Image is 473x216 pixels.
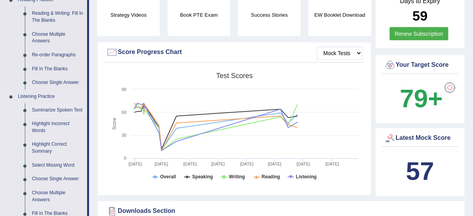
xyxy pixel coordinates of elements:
[268,162,282,167] tspan: [DATE]
[262,174,280,180] tspan: Reading
[124,156,126,161] text: 0
[14,90,87,104] a: Listening Practice
[122,87,126,92] text: 90
[184,162,197,167] tspan: [DATE]
[168,11,230,19] h4: Book PTE Exam
[28,7,87,27] a: Reading & Writing: Fill In The Blanks
[390,27,448,40] a: Renew Subscription
[400,84,443,113] b: 79+
[384,59,457,71] div: Your Target Score
[211,162,225,167] tspan: [DATE]
[122,133,126,138] text: 30
[106,47,363,58] div: Score Progress Chart
[28,186,87,207] a: Choose Multiple Answers
[297,162,310,167] tspan: [DATE]
[192,174,213,180] tspan: Speaking
[406,157,434,186] b: 57
[28,62,87,76] a: Fill In The Blanks
[384,132,457,144] div: Latest Mock Score
[28,103,87,117] a: Summarize Spoken Text
[28,76,87,90] a: Choose Single Answer
[129,162,142,167] tspan: [DATE]
[326,162,339,167] tspan: [DATE]
[160,174,176,180] tspan: Overall
[28,48,87,62] a: Re-order Paragraphs
[122,110,126,115] text: 60
[413,8,428,23] b: 59
[240,162,254,167] tspan: [DATE]
[216,72,253,80] tspan: Test scores
[28,159,87,173] a: Select Missing Word
[296,174,317,180] tspan: Listening
[28,138,87,159] a: Highlight Correct Summary
[28,172,87,186] a: Choose Single Answer
[238,11,301,19] h4: Success Stories
[112,118,117,130] tspan: Score
[155,162,168,167] tspan: [DATE]
[97,11,160,19] h4: Strategy Videos
[28,28,87,48] a: Choose Multiple Answers
[229,174,245,180] tspan: Writing
[28,117,87,138] a: Highlight Incorrect Words
[308,11,371,19] h4: EW Booklet Download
